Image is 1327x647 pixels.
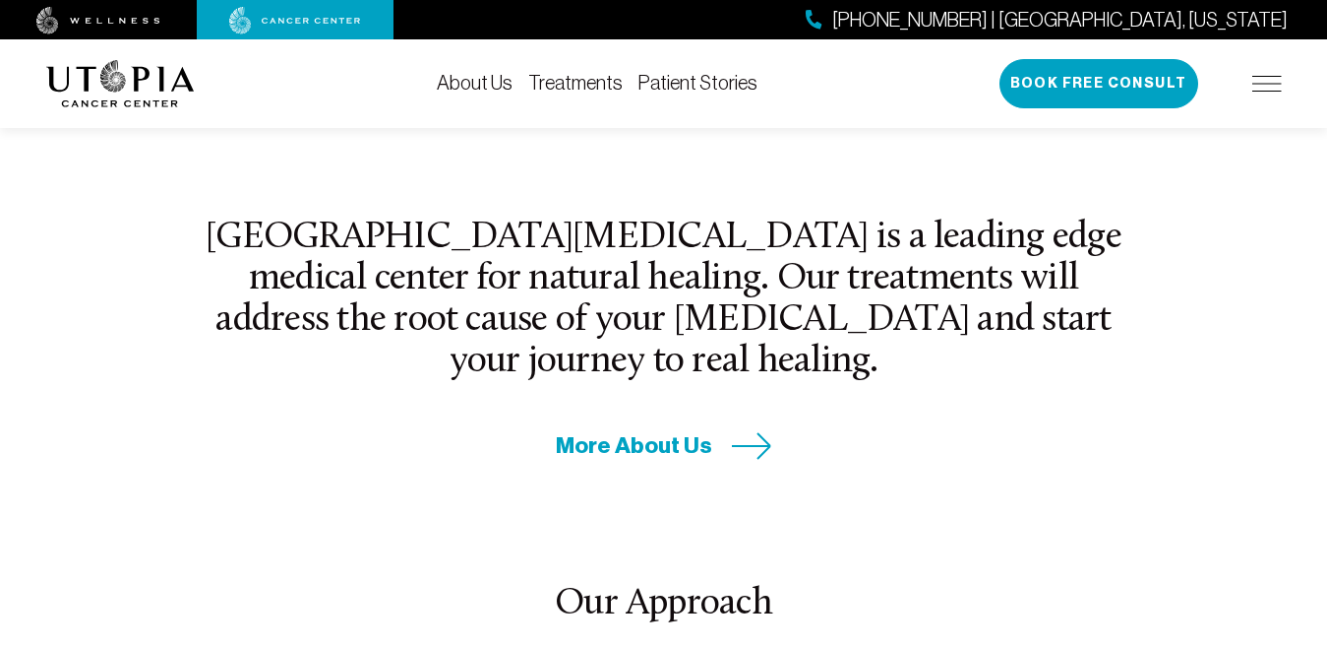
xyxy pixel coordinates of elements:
img: cancer center [229,7,361,34]
a: Patient Stories [638,72,757,94]
span: More About Us [556,430,712,461]
span: [PHONE_NUMBER] | [GEOGRAPHIC_DATA], [US_STATE] [832,6,1288,34]
img: icon-hamburger [1252,76,1282,92]
a: Treatments [528,72,623,94]
img: wellness [36,7,160,34]
a: [PHONE_NUMBER] | [GEOGRAPHIC_DATA], [US_STATE] [806,6,1288,34]
img: logo [46,60,195,107]
button: Book Free Consult [999,59,1198,108]
h2: [GEOGRAPHIC_DATA][MEDICAL_DATA] is a leading edge medical center for natural healing. Our treatme... [204,218,1124,384]
a: More About Us [556,430,772,461]
a: About Us [437,72,513,94]
h2: Our Approach [98,584,1229,625]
